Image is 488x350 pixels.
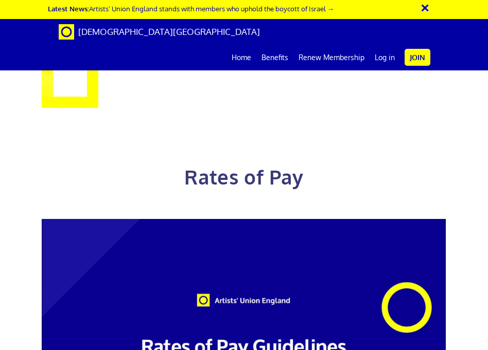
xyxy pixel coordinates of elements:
[78,26,260,37] span: [DEMOGRAPHIC_DATA][GEOGRAPHIC_DATA]
[405,49,430,66] a: Join
[48,4,334,13] a: Latest News:Artists’ Union England stands with members who uphold the boycott of Israel →
[293,45,370,70] a: Renew Membership
[226,45,256,70] a: Home
[51,19,268,45] a: Brand [DEMOGRAPHIC_DATA][GEOGRAPHIC_DATA]
[256,45,293,70] a: Benefits
[370,45,400,70] a: Log in
[48,4,89,13] strong: Latest News:
[184,164,303,189] span: Rates of Pay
